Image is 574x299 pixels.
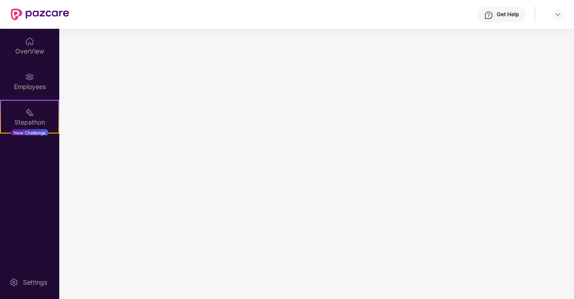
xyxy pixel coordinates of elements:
[25,72,34,81] img: svg+xml;base64,PHN2ZyBpZD0iRW1wbG95ZWVzIiB4bWxucz0iaHR0cDovL3d3dy53My5vcmcvMjAwMC9zdmciIHdpZHRoPS...
[497,11,519,18] div: Get Help
[11,9,69,20] img: New Pazcare Logo
[25,108,34,117] img: svg+xml;base64,PHN2ZyB4bWxucz0iaHR0cDovL3d3dy53My5vcmcvMjAwMC9zdmciIHdpZHRoPSIyMSIgaGVpZ2h0PSIyMC...
[25,37,34,46] img: svg+xml;base64,PHN2ZyBpZD0iSG9tZSIgeG1sbnM9Imh0dHA6Ly93d3cudzMub3JnLzIwMDAvc3ZnIiB3aWR0aD0iMjAiIG...
[9,278,18,287] img: svg+xml;base64,PHN2ZyBpZD0iU2V0dGluZy0yMHgyMCIgeG1sbnM9Imh0dHA6Ly93d3cudzMub3JnLzIwMDAvc3ZnIiB3aW...
[20,278,50,287] div: Settings
[1,118,58,127] div: Stepathon
[484,11,493,20] img: svg+xml;base64,PHN2ZyBpZD0iSGVscC0zMngzMiIgeG1sbnM9Imh0dHA6Ly93d3cudzMub3JnLzIwMDAvc3ZnIiB3aWR0aD...
[554,11,561,18] img: svg+xml;base64,PHN2ZyBpZD0iRHJvcGRvd24tMzJ4MzIiIHhtbG5zPSJodHRwOi8vd3d3LnczLm9yZy8yMDAwL3N2ZyIgd2...
[11,129,49,136] div: New Challenge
